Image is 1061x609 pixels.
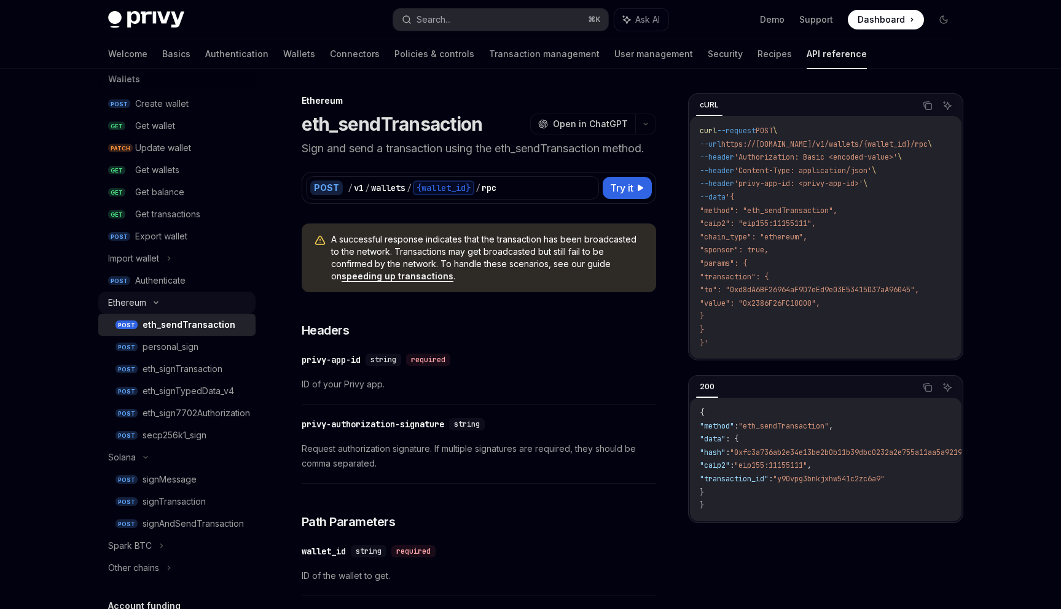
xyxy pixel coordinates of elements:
div: privy-app-id [302,354,361,366]
button: Ask AI [939,98,955,114]
span: POST [115,519,138,529]
span: : [734,421,738,431]
div: {wallet_id} [413,180,474,195]
a: Security [708,39,743,69]
svg: Warning [314,235,326,247]
span: 'Content-Type: application/json' [734,166,872,176]
div: wallets [371,182,405,194]
div: signAndSendTransaction [143,516,244,531]
div: Spark BTC [108,538,152,553]
span: PATCH [108,144,133,153]
span: "value": "0x2386F26FC10000", [700,298,820,308]
span: "caip2": "eip155:11155111", [700,219,816,228]
a: Dashboard [848,10,924,29]
div: Other chains [108,561,159,575]
button: Copy the contents from the code block [920,98,936,114]
div: eth_sendTransaction [143,317,235,332]
a: GETGet transactions [98,203,256,225]
div: Search... [417,12,451,27]
div: Export wallet [135,229,187,244]
a: POSTsignTransaction [98,491,256,513]
div: Import wallet [108,251,159,266]
span: Request authorization signature. If multiple signatures are required, they should be comma separa... [302,441,656,471]
span: : [769,474,773,484]
a: Support [799,14,833,26]
div: signTransaction [143,494,206,509]
button: Ask AI [939,379,955,395]
a: Welcome [108,39,147,69]
a: Wallets [283,39,315,69]
a: POSTeth_signTransaction [98,358,256,380]
a: GETGet wallets [98,159,256,181]
div: v1 [354,182,364,194]
span: --header [700,166,734,176]
div: POST [310,180,343,195]
span: A successful response indicates that the transaction has been broadcasted to the network. Transac... [331,233,644,282]
a: POSTAuthenticate [98,270,256,292]
span: "caip2" [700,460,730,470]
span: "params": { [700,258,747,268]
span: ID of the wallet to get. [302,568,656,583]
span: GET [108,122,125,131]
span: { [700,408,704,417]
span: string [356,546,382,556]
div: / [348,182,353,194]
span: --data [700,192,726,202]
div: Authenticate [135,273,186,288]
span: \ [898,152,902,162]
span: "transaction": { [700,272,769,282]
span: \ [863,179,867,188]
a: POSTeth_sendTransaction [98,314,256,336]
div: Get wallet [135,118,175,133]
span: GET [108,210,125,219]
span: "data" [700,434,726,444]
div: Get balance [135,185,184,200]
div: Create wallet [135,96,189,111]
div: eth_signTransaction [143,362,222,376]
a: POSTsignAndSendTransaction [98,513,256,535]
a: POSTsecp256k1_sign [98,424,256,446]
span: POST [115,497,138,506]
span: }' [700,338,708,348]
a: POSTExport wallet [98,225,256,247]
span: : [730,460,734,470]
a: Recipes [758,39,792,69]
h1: eth_sendTransaction [302,113,483,135]
span: , [807,460,812,470]
div: Ethereum [302,95,656,107]
span: \ [872,166,876,176]
div: wallet_id [302,545,346,557]
span: string [454,419,480,429]
div: privy-authorization-signature [302,418,444,430]
span: POST [115,475,138,484]
span: } [700,487,704,497]
span: "chain_type": "ethereum", [700,232,807,242]
a: POSTCreate wallet [98,93,256,115]
span: Headers [302,322,350,339]
div: Get transactions [135,207,200,222]
div: required [406,354,450,366]
span: POST [108,99,130,109]
div: rpc [482,182,496,194]
span: , [829,421,833,431]
span: '{ [726,192,734,202]
div: / [365,182,370,194]
span: "transaction_id" [700,474,769,484]
span: "y90vpg3bnkjxhw541c2zc6a9" [773,474,885,484]
a: POSTpersonal_sign [98,336,256,358]
span: ID of your Privy app. [302,377,656,392]
a: POSTsignMessage [98,468,256,491]
a: POSTeth_sign7702Authorization [98,402,256,424]
span: } [700,311,704,321]
div: secp256k1_sign [143,428,206,443]
span: --header [700,152,734,162]
span: --header [700,179,734,188]
span: } [700,325,704,335]
span: "to": "0xd8dA6BF26964aF9D7eEd9e03E53415D37aA96045", [700,285,919,295]
a: Connectors [330,39,380,69]
span: "0xfc3a736ab2e34e13be2b0b11b39dbc0232a2e755a11aa5a9219890d3b2c6c7d8" [730,448,1022,457]
a: speeding up transactions [342,271,453,282]
a: Policies & controls [394,39,474,69]
a: GETGet balance [98,181,256,203]
span: GET [108,188,125,197]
